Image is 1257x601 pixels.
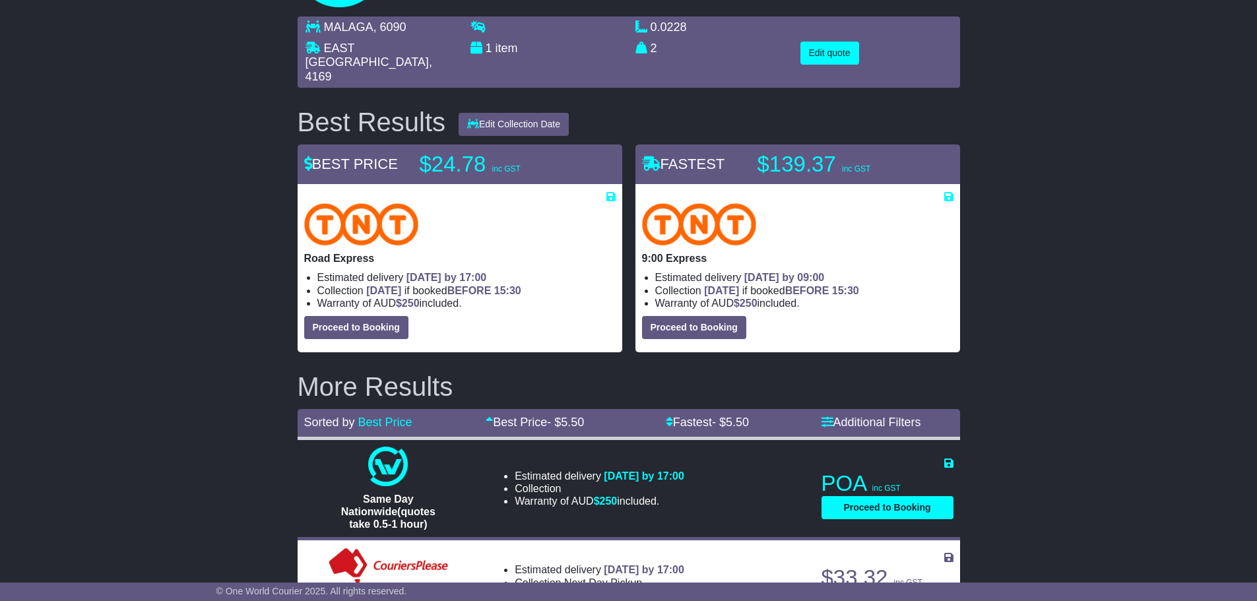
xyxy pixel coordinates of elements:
[447,285,492,296] span: BEFORE
[306,42,429,69] span: EAST [GEOGRAPHIC_DATA]
[494,285,521,296] span: 15:30
[317,271,616,284] li: Estimated delivery
[757,151,922,177] p: $139.37
[317,284,616,297] li: Collection
[655,284,953,297] li: Collection
[496,42,518,55] span: item
[373,20,406,34] span: , 6090
[396,298,420,309] span: $
[515,470,684,482] li: Estimated delivery
[642,203,757,245] img: TNT Domestic: 9:00 Express
[655,297,953,309] li: Warranty of AUD included.
[317,297,616,309] li: Warranty of AUD included.
[324,20,373,34] span: MALAGA
[604,470,684,482] span: [DATE] by 17:00
[726,416,749,429] span: 5.50
[459,113,569,136] button: Edit Collection Date
[604,564,684,575] span: [DATE] by 17:00
[358,416,412,429] a: Best Price
[651,20,687,34] span: 0.0228
[561,416,584,429] span: 5.50
[712,416,749,429] span: - $
[304,203,419,245] img: TNT Domestic: Road Express
[594,495,618,507] span: $
[655,271,953,284] li: Estimated delivery
[642,252,953,265] p: 9:00 Express
[822,565,953,591] p: $33.32
[842,164,870,174] span: inc GST
[402,298,420,309] span: 250
[368,447,408,486] img: One World Courier: Same Day Nationwide(quotes take 0.5-1 hour)
[600,495,618,507] span: 250
[832,285,859,296] span: 15:30
[304,252,616,265] p: Road Express
[304,416,355,429] span: Sorted by
[291,108,453,137] div: Best Results
[515,495,684,507] li: Warranty of AUD included.
[304,156,398,172] span: BEST PRICE
[894,578,922,587] span: inc GST
[785,285,829,296] span: BEFORE
[341,493,435,530] span: Same Day Nationwide(quotes take 0.5-1 hour)
[515,577,684,589] li: Collection
[651,42,657,55] span: 2
[406,272,487,283] span: [DATE] by 17:00
[304,316,408,339] button: Proceed to Booking
[704,285,739,296] span: [DATE]
[740,298,757,309] span: 250
[366,285,521,296] span: if booked
[564,577,642,588] span: Next Day Pickup
[872,484,901,493] span: inc GST
[216,586,407,596] span: © One World Courier 2025. All rights reserved.
[666,416,749,429] a: Fastest- $5.50
[366,285,401,296] span: [DATE]
[704,285,858,296] span: if booked
[306,55,432,83] span: , 4169
[744,272,825,283] span: [DATE] by 09:00
[486,416,584,429] a: Best Price- $5.50
[822,496,953,519] button: Proceed to Booking
[492,164,521,174] span: inc GST
[642,316,746,339] button: Proceed to Booking
[486,42,492,55] span: 1
[547,416,584,429] span: - $
[515,563,684,576] li: Estimated delivery
[734,298,757,309] span: $
[822,416,921,429] a: Additional Filters
[800,42,859,65] button: Edit quote
[642,156,725,172] span: FASTEST
[326,547,451,586] img: Couriers Please: Standard - Authority to Leave
[515,482,684,495] li: Collection
[420,151,585,177] p: $24.78
[822,470,953,497] p: POA
[298,372,960,401] h2: More Results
